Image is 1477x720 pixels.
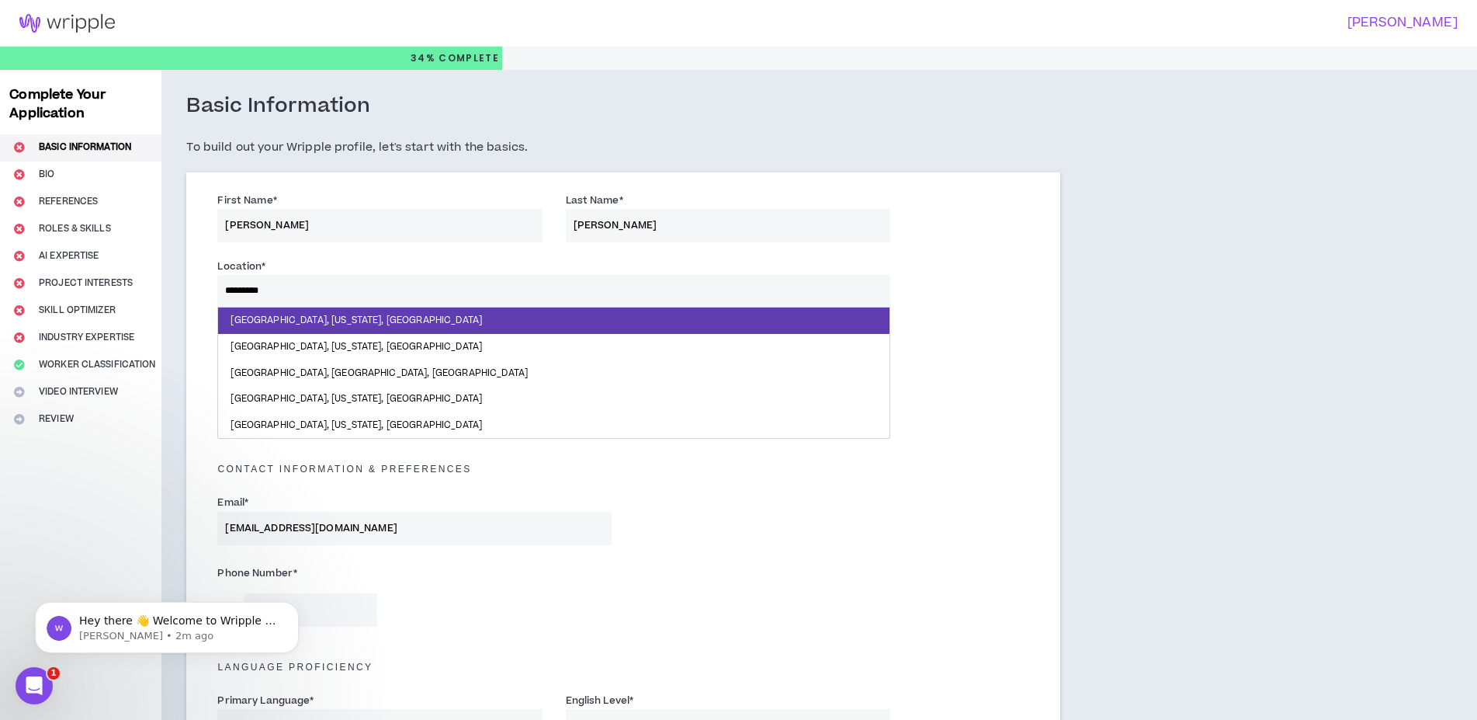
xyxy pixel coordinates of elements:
div: [GEOGRAPHIC_DATA], [US_STATE], [GEOGRAPHIC_DATA] [218,386,889,412]
h3: [PERSON_NAME] [729,16,1458,30]
h5: Contact Information & preferences [206,464,1040,475]
div: [GEOGRAPHIC_DATA], [US_STATE], [GEOGRAPHIC_DATA] [218,308,889,334]
label: Phone Number [217,561,612,586]
iframe: Intercom live chat [16,667,53,704]
label: Email [217,490,248,515]
iframe: Intercom notifications message [12,569,322,678]
div: [GEOGRAPHIC_DATA], [US_STATE], [GEOGRAPHIC_DATA] [218,334,889,360]
label: Last Name [566,188,623,213]
input: Last Name [566,209,890,242]
span: 1 [47,667,60,680]
input: First Name [217,209,542,242]
input: Enter Email [217,512,612,545]
label: First Name [217,188,276,213]
label: Primary Language [217,688,314,713]
span: Complete [435,51,499,65]
label: Location [217,254,265,279]
h3: Basic Information [186,93,370,120]
h3: Complete Your Application [3,85,158,123]
h5: To build out your Wripple profile, let's start with the basics. [186,138,1059,157]
p: 34% [411,47,499,70]
div: [GEOGRAPHIC_DATA], [GEOGRAPHIC_DATA], [GEOGRAPHIC_DATA] [218,360,889,387]
div: [GEOGRAPHIC_DATA], [US_STATE], [GEOGRAPHIC_DATA] [218,412,889,439]
h5: Language Proficiency [206,662,1040,673]
label: English Level [566,688,634,713]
